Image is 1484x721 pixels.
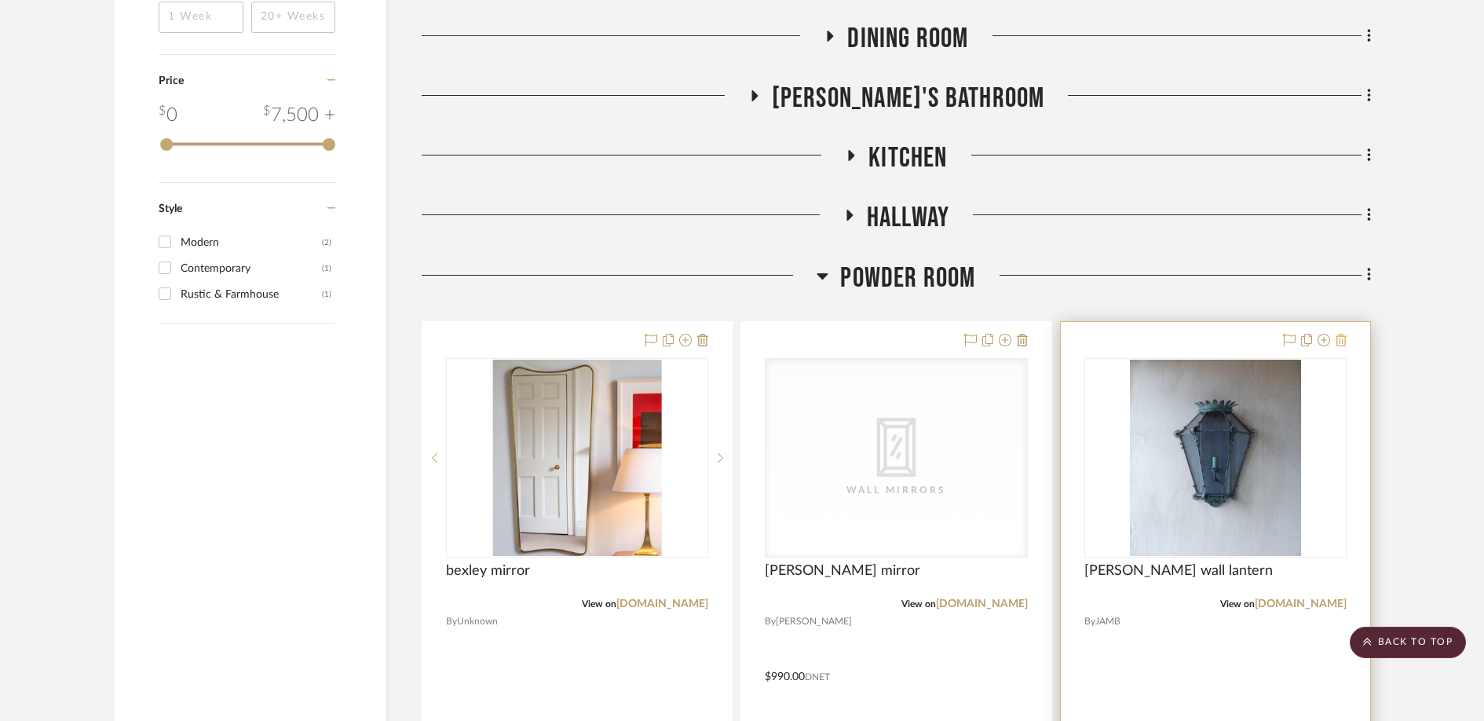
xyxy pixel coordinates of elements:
[1350,627,1466,658] scroll-to-top-button: BACK TO TOP
[1085,359,1346,557] div: 0
[1084,562,1273,580] span: [PERSON_NAME] wall lantern
[616,598,708,609] a: [DOMAIN_NAME]
[322,256,331,281] div: (1)
[1095,614,1120,629] span: JAMB
[181,282,322,307] div: Rustic & Farmhouse
[868,141,947,175] span: Kitchen
[766,359,1026,557] div: 0
[765,614,776,629] span: By
[776,614,852,629] span: [PERSON_NAME]
[772,82,1045,115] span: [PERSON_NAME]'s bathroom
[159,101,177,130] div: 0
[936,598,1028,609] a: [DOMAIN_NAME]
[457,614,498,629] span: Unknown
[322,230,331,255] div: (2)
[493,360,661,556] img: bexley mirror
[263,101,335,130] div: 7,500 +
[159,75,184,86] span: Price
[446,614,457,629] span: By
[901,599,936,609] span: View on
[1130,360,1301,556] img: fulton wall lantern
[159,2,243,33] input: 1 Week
[1084,614,1095,629] span: By
[765,562,920,580] span: [PERSON_NAME] mirror
[847,22,968,56] span: Dining Room
[447,359,707,557] div: 0
[840,262,975,295] span: Powder Room
[817,482,974,498] div: Wall Mirrors
[1255,598,1347,609] a: [DOMAIN_NAME]
[181,256,322,281] div: Contemporary
[582,599,616,609] span: View on
[251,2,336,33] input: 20+ Weeks
[446,562,530,580] span: bexley mirror
[867,201,949,235] span: Hallway
[322,282,331,307] div: (1)
[181,230,322,255] div: Modern
[159,203,182,214] span: Style
[1220,599,1255,609] span: View on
